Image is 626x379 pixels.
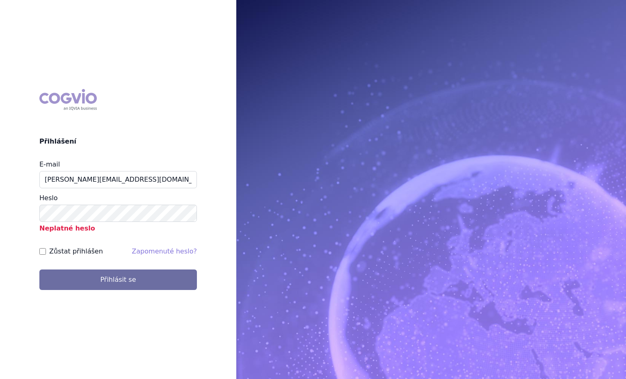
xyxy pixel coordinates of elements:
label: E-mail [39,160,60,168]
button: Přihlásit se [39,269,197,290]
h2: Přihlášení [39,137,197,146]
div: COGVIO [39,89,97,110]
label: Zůstat přihlášen [49,247,103,256]
p: Neplatné heslo [39,222,197,233]
label: Heslo [39,194,57,202]
a: Zapomenuté heslo? [132,247,197,255]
